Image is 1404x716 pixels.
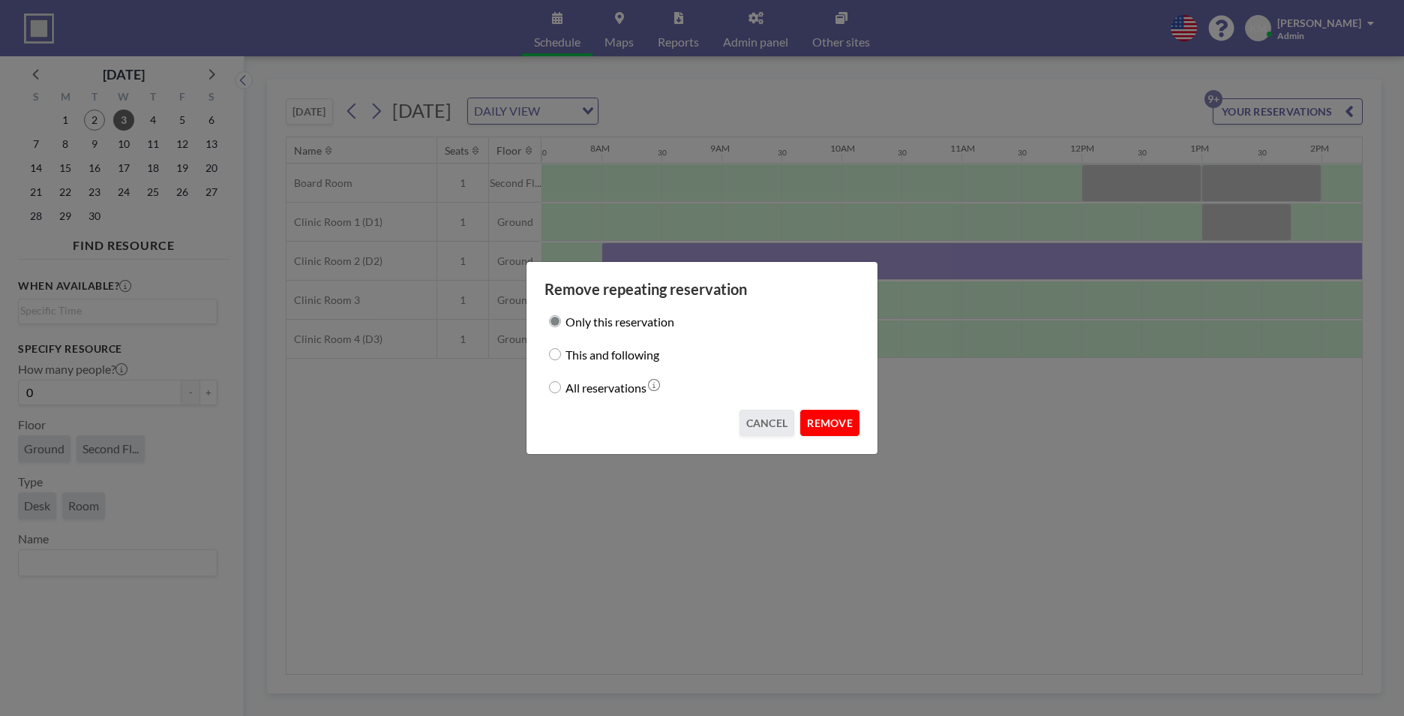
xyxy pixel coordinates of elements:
[565,377,646,398] label: All reservations
[565,311,674,332] label: Only this reservation
[739,410,795,436] button: CANCEL
[544,280,859,299] h3: Remove repeating reservation
[800,410,859,436] button: REMOVE
[565,344,659,365] label: This and following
